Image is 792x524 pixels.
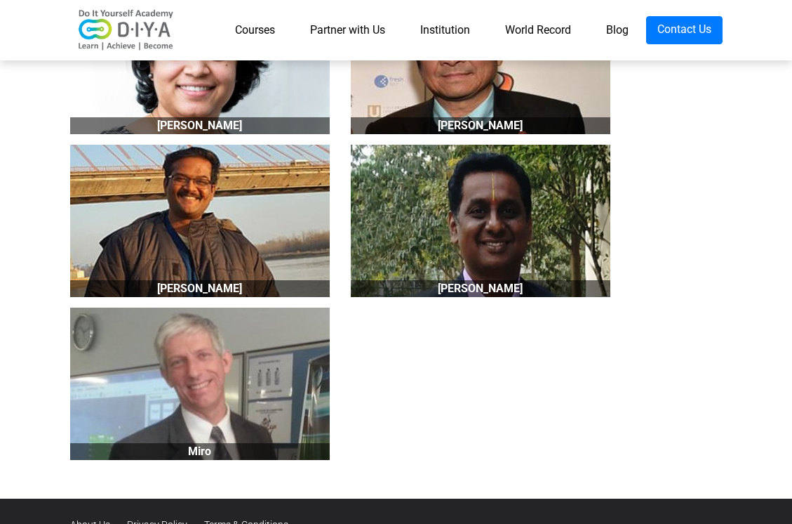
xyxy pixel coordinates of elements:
[70,117,330,134] div: [PERSON_NAME]
[70,443,330,460] div: Miro
[351,117,610,134] div: [PERSON_NAME]
[70,9,182,51] img: logo-v2.png
[403,16,488,44] a: Institution
[70,308,330,460] img: miro.jpg
[70,145,330,297] img: francis-regan.jpg
[351,145,610,297] img: varadarajan-sridharan.jpg
[293,16,403,44] a: Partner with Us
[217,16,293,44] a: Courses
[589,16,646,44] a: Blog
[488,16,589,44] a: World Record
[351,280,610,297] div: [PERSON_NAME]
[646,16,723,44] a: Contact Us
[70,280,330,297] div: [PERSON_NAME]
